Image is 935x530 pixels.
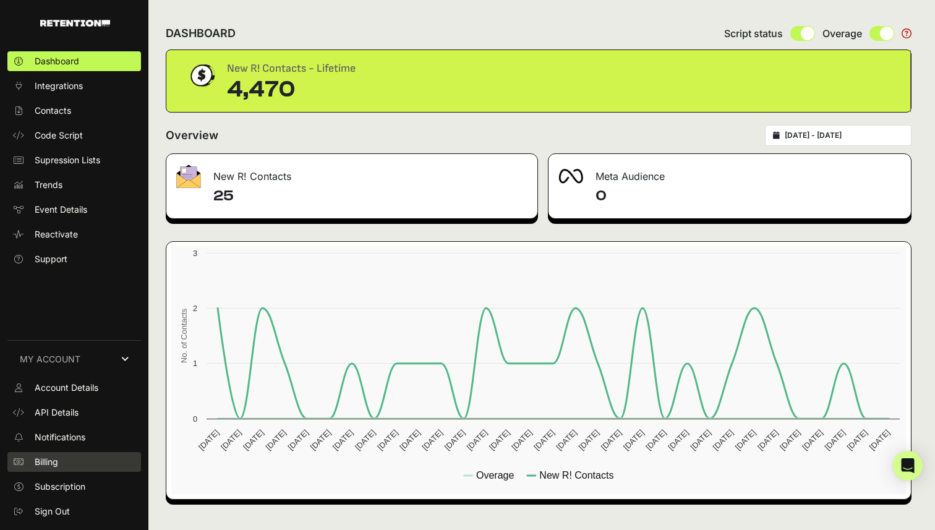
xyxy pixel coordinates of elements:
text: [DATE] [487,428,511,452]
a: Sign Out [7,502,141,521]
a: Reactivate [7,224,141,244]
span: Supression Lists [35,154,100,166]
h4: 25 [213,186,527,206]
text: [DATE] [286,428,310,452]
text: [DATE] [309,428,333,452]
text: [DATE] [421,428,445,452]
span: Subscription [35,481,85,493]
span: Integrations [35,80,83,92]
text: [DATE] [197,428,221,452]
span: Trends [35,179,62,191]
a: Support [7,249,141,269]
img: fa-meta-2f981b61bb99beabf952f7030308934f19ce035c18b003e963880cc3fabeebb7.png [558,169,583,184]
text: [DATE] [331,428,355,452]
text: [DATE] [621,428,646,452]
a: Code Script [7,126,141,145]
text: 2 [193,304,197,313]
a: Notifications [7,427,141,447]
img: fa-envelope-19ae18322b30453b285274b1b8af3d052b27d846a4fbe8435d1a52b978f639a2.png [176,165,201,188]
span: Code Script [35,129,83,142]
a: Billing [7,452,141,472]
a: Subscription [7,477,141,497]
text: [DATE] [398,428,422,452]
h2: DASHBOARD [166,25,236,42]
span: Notifications [35,431,85,443]
h4: 0 [596,186,901,206]
div: Meta Audience [549,154,911,191]
text: No. of Contacts [179,309,189,363]
div: Open Intercom Messenger [893,451,923,481]
text: [DATE] [599,428,623,452]
span: Event Details [35,203,87,216]
a: Supression Lists [7,150,141,170]
text: [DATE] [868,428,892,452]
span: Sign Out [35,505,70,518]
span: Contacts [35,105,71,117]
text: [DATE] [532,428,556,452]
text: [DATE] [733,428,758,452]
img: dollar-coin-05c43ed7efb7bc0c12610022525b4bbbb207c7efeef5aecc26f025e68dcafac9.png [186,60,217,91]
text: 0 [193,414,197,424]
a: Contacts [7,101,141,121]
a: Integrations [7,76,141,96]
span: Support [35,253,67,265]
h2: Overview [166,127,218,144]
span: API Details [35,406,79,419]
text: [DATE] [555,428,579,452]
text: 1 [193,359,197,368]
text: [DATE] [666,428,690,452]
span: Account Details [35,382,98,394]
span: Reactivate [35,228,78,241]
text: Overage [476,470,514,481]
text: 3 [193,249,197,258]
text: [DATE] [353,428,377,452]
a: Event Details [7,200,141,220]
text: [DATE] [465,428,489,452]
span: Billing [35,456,58,468]
text: [DATE] [845,428,869,452]
text: [DATE] [241,428,265,452]
text: [DATE] [219,428,243,452]
text: [DATE] [688,428,712,452]
div: 4,470 [227,77,356,102]
span: MY ACCOUNT [20,353,80,365]
a: Trends [7,175,141,195]
text: [DATE] [375,428,399,452]
a: MY ACCOUNT [7,340,141,378]
text: [DATE] [756,428,780,452]
span: Script status [724,26,783,41]
div: New R! Contacts - Lifetime [227,60,356,77]
a: Account Details [7,378,141,398]
text: [DATE] [800,428,824,452]
text: [DATE] [711,428,735,452]
a: Dashboard [7,51,141,71]
span: Dashboard [35,55,79,67]
text: [DATE] [577,428,601,452]
text: [DATE] [510,428,534,452]
text: [DATE] [644,428,668,452]
text: New R! Contacts [539,470,613,481]
text: [DATE] [778,428,802,452]
text: [DATE] [443,428,467,452]
text: [DATE] [822,428,847,452]
span: Overage [822,26,862,41]
a: API Details [7,403,141,422]
div: New R! Contacts [166,154,537,191]
text: [DATE] [263,428,288,452]
img: Retention.com [40,20,110,27]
